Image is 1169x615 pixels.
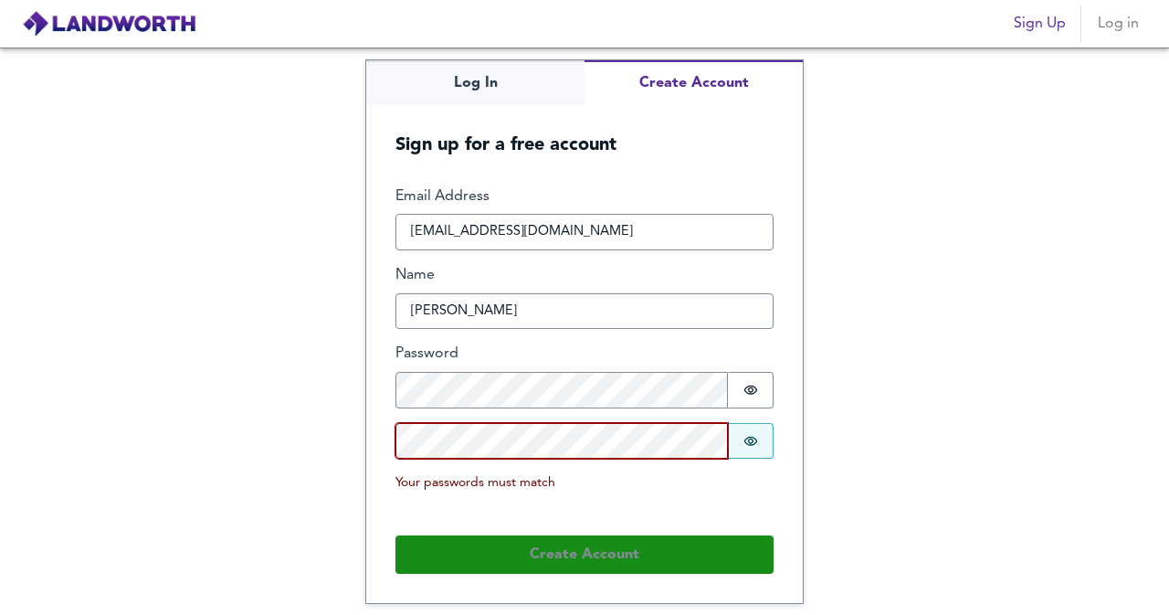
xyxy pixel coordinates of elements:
[395,344,774,365] label: Password
[1006,5,1073,42] button: Sign Up
[1096,11,1140,37] span: Log in
[728,423,774,460] button: Show password
[395,293,774,330] input: What should we call you?
[395,186,774,207] label: Email Address
[366,60,584,105] button: Log In
[366,105,803,157] h5: Sign up for a free account
[395,214,774,250] input: How can we reach you?
[728,372,774,408] button: Show password
[584,60,803,105] button: Create Account
[395,535,774,574] button: Create Account
[1089,5,1147,42] button: Log in
[22,10,196,37] img: logo
[395,265,774,286] label: Name
[1014,11,1066,37] span: Sign Up
[395,473,774,492] p: Your passwords must match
